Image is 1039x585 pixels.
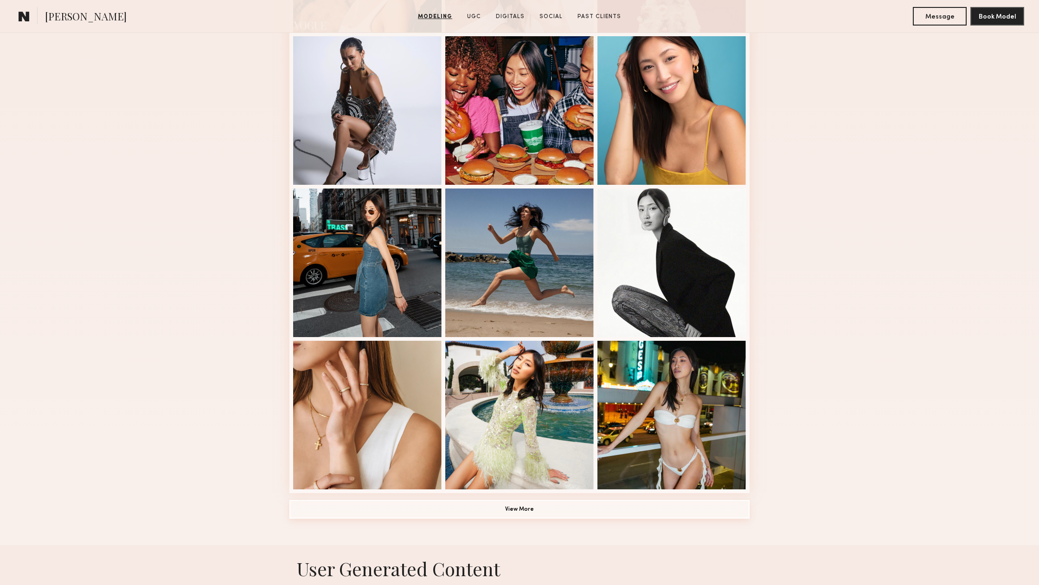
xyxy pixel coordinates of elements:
a: Social [536,13,566,21]
span: [PERSON_NAME] [45,9,127,26]
h1: User Generated Content [282,556,757,581]
a: Book Model [970,12,1024,20]
a: Digitals [492,13,528,21]
a: Modeling [414,13,456,21]
button: Message [913,7,967,26]
button: View More [289,500,750,519]
a: Past Clients [574,13,625,21]
button: Book Model [970,7,1024,26]
a: UGC [463,13,485,21]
